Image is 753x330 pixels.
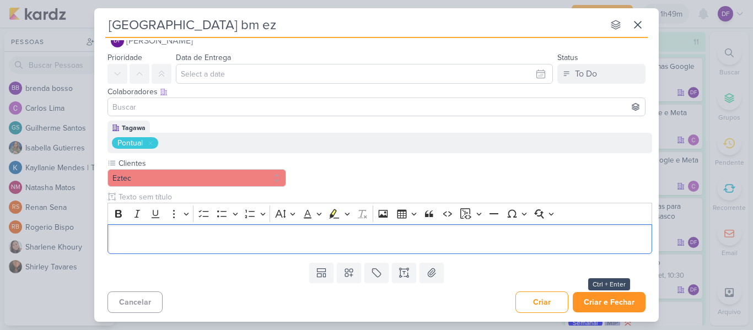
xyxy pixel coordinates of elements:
[110,100,643,113] input: Buscar
[107,86,646,98] div: Colaboradores
[575,67,597,80] div: To Do
[107,31,646,51] button: DF [PERSON_NAME]
[176,64,553,84] input: Select a date
[557,64,646,84] button: To Do
[107,169,286,187] button: Eztec
[116,191,652,203] input: Texto sem título
[107,53,142,62] label: Prioridade
[126,34,193,47] span: [PERSON_NAME]
[588,278,630,290] div: Ctrl + Enter
[107,203,652,224] div: Editor toolbar
[117,137,143,149] div: Pontual
[107,291,163,313] button: Cancelar
[515,291,568,313] button: Criar
[117,158,286,169] label: Clientes
[111,34,124,47] div: Diego Freitas
[114,38,121,44] p: DF
[105,15,604,35] input: Kard Sem Título
[176,53,231,62] label: Data de Entrega
[122,123,146,133] div: Tagawa
[107,224,652,255] div: Editor editing area: main
[573,292,646,312] button: Criar e Fechar
[557,53,578,62] label: Status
